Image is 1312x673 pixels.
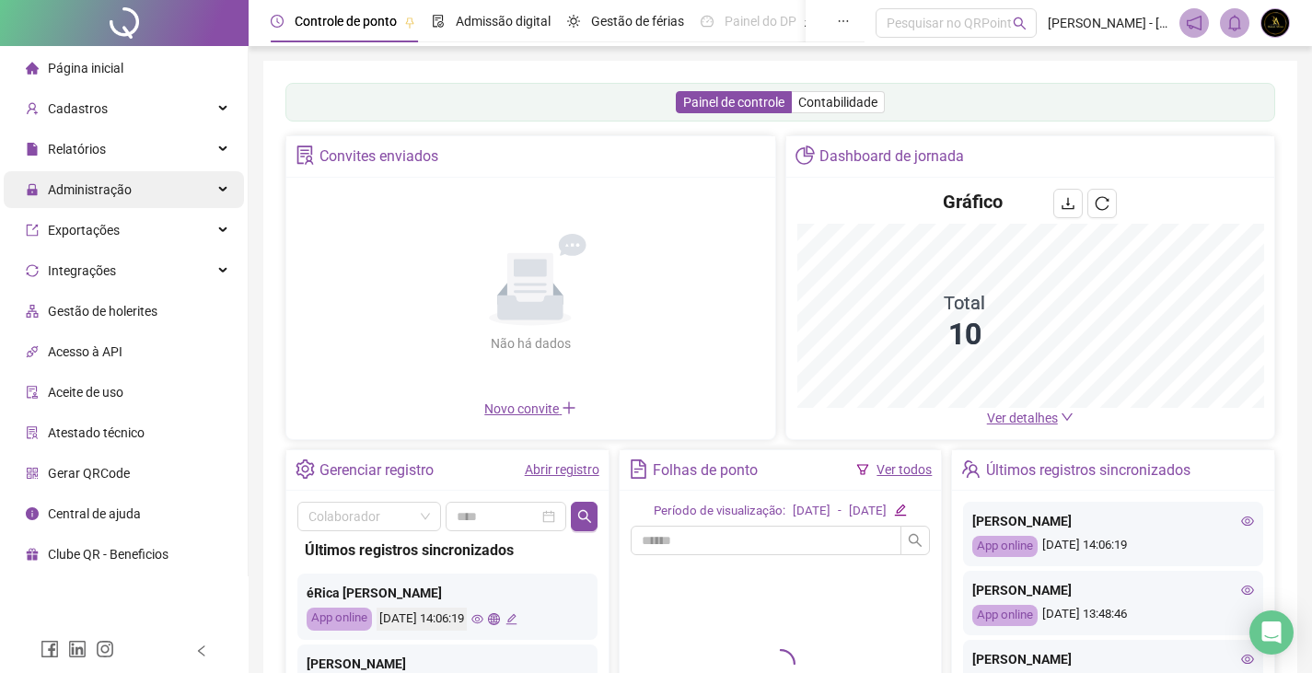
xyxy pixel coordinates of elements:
[1013,17,1027,30] span: search
[319,455,434,486] div: Gerenciar registro
[1095,196,1109,211] span: reload
[48,61,123,75] span: Página inicial
[972,580,1254,600] div: [PERSON_NAME]
[26,183,39,196] span: lock
[987,411,1074,425] a: Ver detalhes down
[295,14,397,29] span: Controle de ponto
[307,608,372,631] div: App online
[1061,411,1074,424] span: down
[972,536,1038,557] div: App online
[943,189,1003,215] h4: Gráfico
[48,466,130,481] span: Gerar QRCode
[377,608,467,631] div: [DATE] 14:06:19
[856,463,869,476] span: filter
[819,141,964,172] div: Dashboard de jornada
[838,502,842,521] div: -
[307,583,588,603] div: éRica [PERSON_NAME]
[195,644,208,657] span: left
[456,14,551,29] span: Admissão digital
[48,506,141,521] span: Central de ajuda
[972,511,1254,531] div: [PERSON_NAME]
[793,502,830,521] div: [DATE]
[271,15,284,28] span: clock-circle
[471,613,483,625] span: eye
[591,14,684,29] span: Gestão de férias
[305,539,590,562] div: Últimos registros sincronizados
[68,640,87,658] span: linkedin
[804,17,815,28] span: pushpin
[877,462,932,477] a: Ver todos
[26,224,39,237] span: export
[1048,13,1168,33] span: [PERSON_NAME] - [PERSON_NAME]
[26,102,39,115] span: user-add
[849,502,887,521] div: [DATE]
[26,507,39,520] span: info-circle
[525,462,599,477] a: Abrir registro
[432,15,445,28] span: file-done
[1241,584,1254,597] span: eye
[1226,15,1243,31] span: bell
[26,548,39,561] span: gift
[505,613,517,625] span: edit
[894,504,906,516] span: edit
[488,613,500,625] span: global
[683,95,784,110] span: Painel de controle
[562,400,576,415] span: plus
[48,142,106,157] span: Relatórios
[319,141,438,172] div: Convites enviados
[701,15,714,28] span: dashboard
[908,533,923,548] span: search
[26,143,39,156] span: file
[798,95,877,110] span: Contabilidade
[41,640,59,658] span: facebook
[1261,9,1289,37] img: 86300
[986,455,1190,486] div: Últimos registros sincronizados
[48,385,123,400] span: Aceite de uso
[26,264,39,277] span: sync
[48,547,168,562] span: Clube QR - Beneficios
[26,305,39,318] span: apartment
[296,459,315,479] span: setting
[1241,653,1254,666] span: eye
[404,17,415,28] span: pushpin
[972,605,1254,626] div: [DATE] 13:48:46
[26,62,39,75] span: home
[837,15,850,28] span: ellipsis
[725,14,796,29] span: Painel do DP
[961,459,981,479] span: team
[26,386,39,399] span: audit
[1241,515,1254,528] span: eye
[296,145,315,165] span: solution
[972,536,1254,557] div: [DATE] 14:06:19
[1249,610,1294,655] div: Open Intercom Messenger
[987,411,1058,425] span: Ver detalhes
[26,426,39,439] span: solution
[484,401,576,416] span: Novo convite
[972,649,1254,669] div: [PERSON_NAME]
[48,425,145,440] span: Atestado técnico
[96,640,114,658] span: instagram
[1061,196,1075,211] span: download
[48,182,132,197] span: Administração
[653,455,758,486] div: Folhas de ponto
[1186,15,1202,31] span: notification
[48,223,120,238] span: Exportações
[48,101,108,116] span: Cadastros
[446,333,615,354] div: Não há dados
[972,605,1038,626] div: App online
[48,304,157,319] span: Gestão de holerites
[795,145,815,165] span: pie-chart
[567,15,580,28] span: sun
[654,502,785,521] div: Período de visualização:
[48,263,116,278] span: Integrações
[26,467,39,480] span: qrcode
[577,509,592,524] span: search
[26,345,39,358] span: api
[629,459,648,479] span: file-text
[48,344,122,359] span: Acesso à API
